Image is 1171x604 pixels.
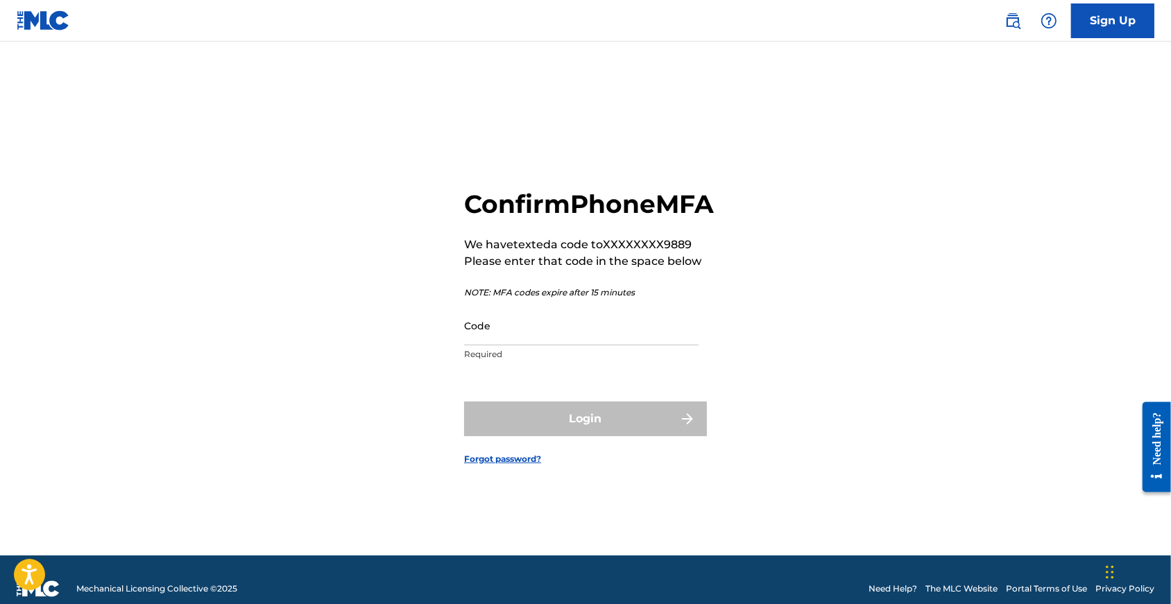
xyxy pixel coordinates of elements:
[76,583,237,595] span: Mechanical Licensing Collective © 2025
[869,583,917,595] a: Need Help?
[1005,12,1021,29] img: search
[999,7,1027,35] a: Public Search
[464,253,714,270] p: Please enter that code in the space below
[1095,583,1154,595] a: Privacy Policy
[464,189,714,220] h2: Confirm Phone MFA
[925,583,998,595] a: The MLC Website
[464,348,699,361] p: Required
[1006,583,1087,595] a: Portal Terms of Use
[464,453,541,465] a: Forgot password?
[17,580,60,597] img: logo
[17,10,70,31] img: MLC Logo
[1133,387,1171,507] iframe: Resource Center
[1102,537,1171,604] iframe: Chat Widget
[1041,12,1057,29] img: help
[464,286,714,299] p: NOTE: MFA codes expire after 15 minutes
[1106,551,1114,593] div: Drag
[1035,7,1063,35] div: Help
[1071,3,1154,38] a: Sign Up
[464,236,714,253] p: We have texted a code to XXXXXXXX9889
